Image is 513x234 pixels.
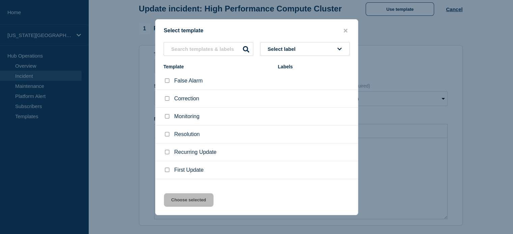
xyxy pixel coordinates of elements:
p: Correction [174,96,199,102]
div: Select template [155,28,358,34]
input: Resolution checkbox [165,132,169,136]
button: close button [342,28,349,34]
div: Template [164,64,271,69]
span: Select label [268,46,298,52]
input: Correction checkbox [165,96,169,101]
div: Labels [278,64,350,69]
input: Recurring Update checkbox [165,150,169,154]
button: Select label [260,42,350,56]
input: First Update checkbox [165,168,169,172]
input: Search templates & labels [164,42,253,56]
p: False Alarm [174,78,203,84]
input: False Alarm checkbox [165,78,169,83]
p: Resolution [174,131,200,137]
button: Choose selected [164,193,213,207]
p: Monitoring [174,113,200,120]
input: Monitoring checkbox [165,114,169,119]
p: First Update [174,167,204,173]
p: Recurring Update [174,149,217,155]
